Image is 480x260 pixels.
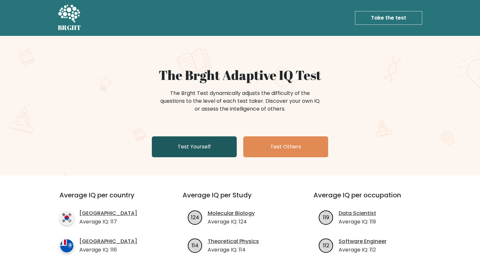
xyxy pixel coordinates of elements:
a: Data Scientist [339,209,376,217]
div: The Brght Test dynamically adjusts the difficulty of the questions to the level of each test take... [158,89,322,113]
a: Software Engineer [339,237,387,245]
h1: The Brght Adaptive IQ Test [81,67,399,83]
h5: BRGHT [58,24,81,32]
h3: Average IQ per Study [183,191,298,207]
a: Theoretical Physics [208,237,259,245]
a: [GEOGRAPHIC_DATA] [79,209,137,217]
img: country [59,238,74,253]
p: Average IQ: 124 [208,218,255,226]
text: 114 [192,241,199,249]
a: [GEOGRAPHIC_DATA] [79,237,137,245]
p: Average IQ: 117 [79,218,137,226]
a: Molecular Biology [208,209,255,217]
img: country [59,210,74,225]
p: Average IQ: 114 [208,246,259,254]
text: 124 [191,213,199,221]
h3: Average IQ per country [59,191,159,207]
a: BRGHT [58,3,81,33]
p: Average IQ: 112 [339,246,387,254]
text: 112 [323,241,329,249]
p: Average IQ: 116 [79,246,137,254]
a: Test Others [243,136,328,157]
p: Average IQ: 119 [339,218,376,226]
a: Test Yourself [152,136,237,157]
a: Take the test [355,11,422,25]
text: 119 [323,213,329,221]
h3: Average IQ per occupation [313,191,429,207]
